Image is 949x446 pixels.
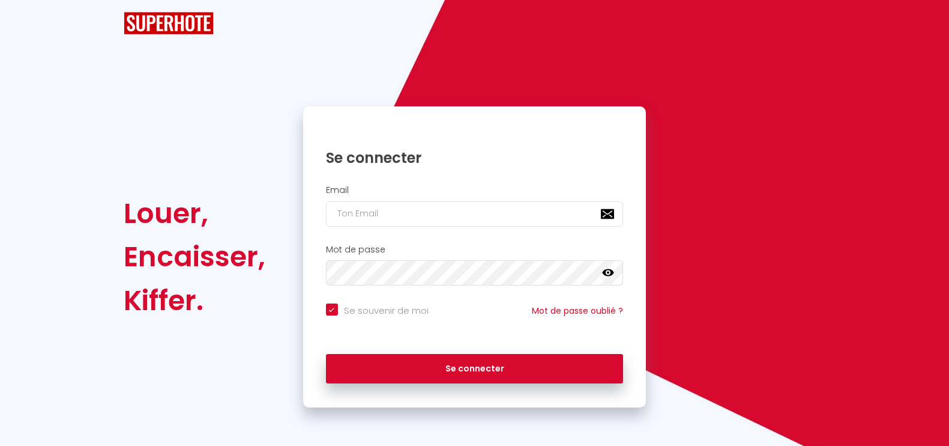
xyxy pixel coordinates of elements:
[124,235,265,278] div: Encaisser,
[326,185,624,195] h2: Email
[326,245,624,255] h2: Mot de passe
[124,279,265,322] div: Kiffer.
[124,12,214,34] img: SuperHote logo
[532,305,623,317] a: Mot de passe oublié ?
[326,354,624,384] button: Se connecter
[124,192,265,235] div: Louer,
[326,148,624,167] h1: Se connecter
[326,201,624,227] input: Ton Email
